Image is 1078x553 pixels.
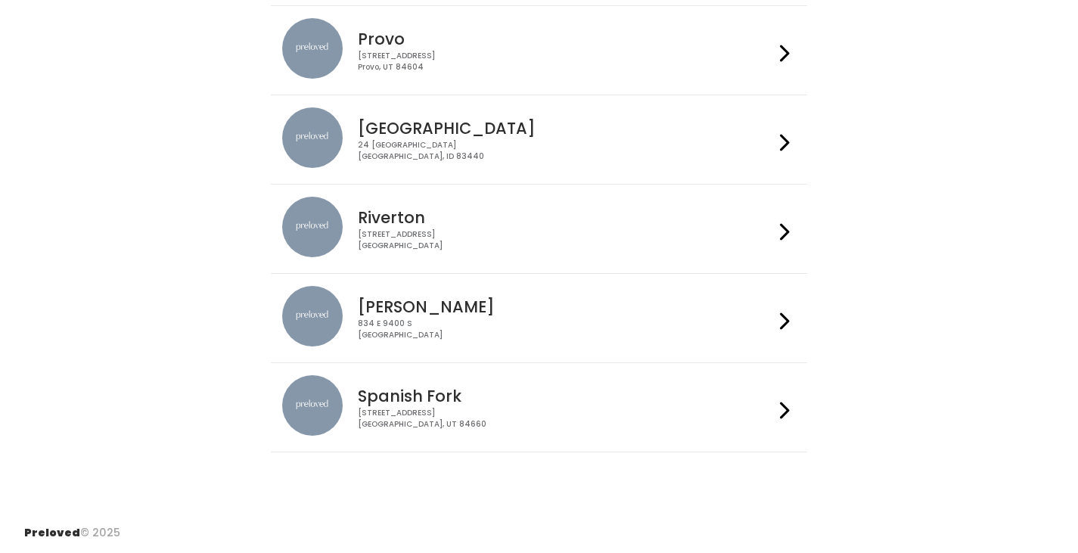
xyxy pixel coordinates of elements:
img: preloved location [282,197,343,257]
img: preloved location [282,375,343,436]
span: Preloved [24,525,80,540]
div: [STREET_ADDRESS] [GEOGRAPHIC_DATA], UT 84660 [358,408,774,430]
div: © 2025 [24,513,120,541]
div: [STREET_ADDRESS] Provo, UT 84604 [358,51,774,73]
img: preloved location [282,286,343,346]
a: preloved location Riverton [STREET_ADDRESS][GEOGRAPHIC_DATA] [282,197,796,261]
h4: [GEOGRAPHIC_DATA] [358,120,774,137]
a: preloved location [PERSON_NAME] 834 E 9400 S[GEOGRAPHIC_DATA] [282,286,796,350]
a: preloved location [GEOGRAPHIC_DATA] 24 [GEOGRAPHIC_DATA][GEOGRAPHIC_DATA], ID 83440 [282,107,796,172]
div: [STREET_ADDRESS] [GEOGRAPHIC_DATA] [358,229,774,251]
h4: [PERSON_NAME] [358,298,774,315]
img: preloved location [282,18,343,79]
h4: Spanish Fork [358,387,774,405]
div: 24 [GEOGRAPHIC_DATA] [GEOGRAPHIC_DATA], ID 83440 [358,140,774,162]
a: preloved location Spanish Fork [STREET_ADDRESS][GEOGRAPHIC_DATA], UT 84660 [282,375,796,440]
h4: Provo [358,30,774,48]
img: preloved location [282,107,343,168]
a: preloved location Provo [STREET_ADDRESS]Provo, UT 84604 [282,18,796,82]
div: 834 E 9400 S [GEOGRAPHIC_DATA] [358,318,774,340]
h4: Riverton [358,209,774,226]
